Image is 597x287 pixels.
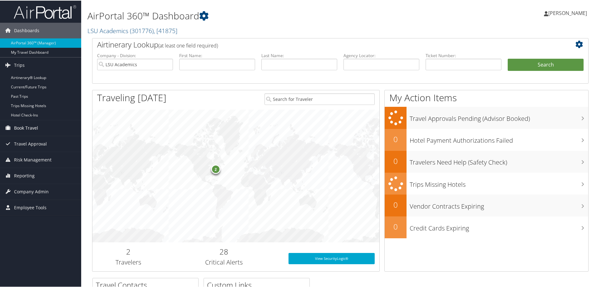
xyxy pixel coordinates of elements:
[14,120,38,135] span: Book Travel
[385,194,588,216] a: 0Vendor Contracts Expiring
[169,257,279,266] h3: Critical Alerts
[97,91,166,104] h1: Traveling [DATE]
[508,58,584,71] button: Search
[14,136,47,151] span: Travel Approval
[158,42,218,48] span: (at least one field required)
[385,91,588,104] h1: My Action Items
[410,132,588,144] h3: Hotel Payment Authorizations Failed
[97,52,173,58] label: Company - Division:
[385,106,588,128] a: Travel Approvals Pending (Advisor Booked)
[385,199,407,210] h2: 0
[343,52,419,58] label: Agency Locator:
[14,183,49,199] span: Company Admin
[385,128,588,150] a: 0Hotel Payment Authorizations Failed
[261,52,337,58] label: Last Name:
[289,252,375,264] a: View SecurityLogic®
[385,221,407,231] h2: 0
[14,22,39,38] span: Dashboards
[14,4,76,19] img: airportal-logo.png
[385,172,588,194] a: Trips Missing Hotels
[179,52,255,58] label: First Name:
[385,133,407,144] h2: 0
[385,150,588,172] a: 0Travelers Need Help (Safety Check)
[264,93,375,104] input: Search for Traveler
[548,9,587,16] span: [PERSON_NAME]
[169,246,279,256] h2: 28
[385,155,407,166] h2: 0
[87,9,425,22] h1: AirPortal 360™ Dashboard
[97,257,160,266] h3: Travelers
[426,52,501,58] label: Ticket Number:
[410,111,588,122] h3: Travel Approvals Pending (Advisor Booked)
[130,26,154,34] span: ( 301776 )
[544,3,593,22] a: [PERSON_NAME]
[14,167,35,183] span: Reporting
[410,198,588,210] h3: Vendor Contracts Expiring
[97,246,160,256] h2: 2
[385,216,588,238] a: 0Credit Cards Expiring
[211,164,220,173] div: 2
[410,154,588,166] h3: Travelers Need Help (Safety Check)
[14,199,47,215] span: Employee Tools
[14,57,25,72] span: Trips
[154,26,177,34] span: , [ 41875 ]
[14,151,52,167] span: Risk Management
[87,26,177,34] a: LSU Academics
[410,220,588,232] h3: Credit Cards Expiring
[410,176,588,188] h3: Trips Missing Hotels
[97,39,542,49] h2: Airtinerary Lookup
